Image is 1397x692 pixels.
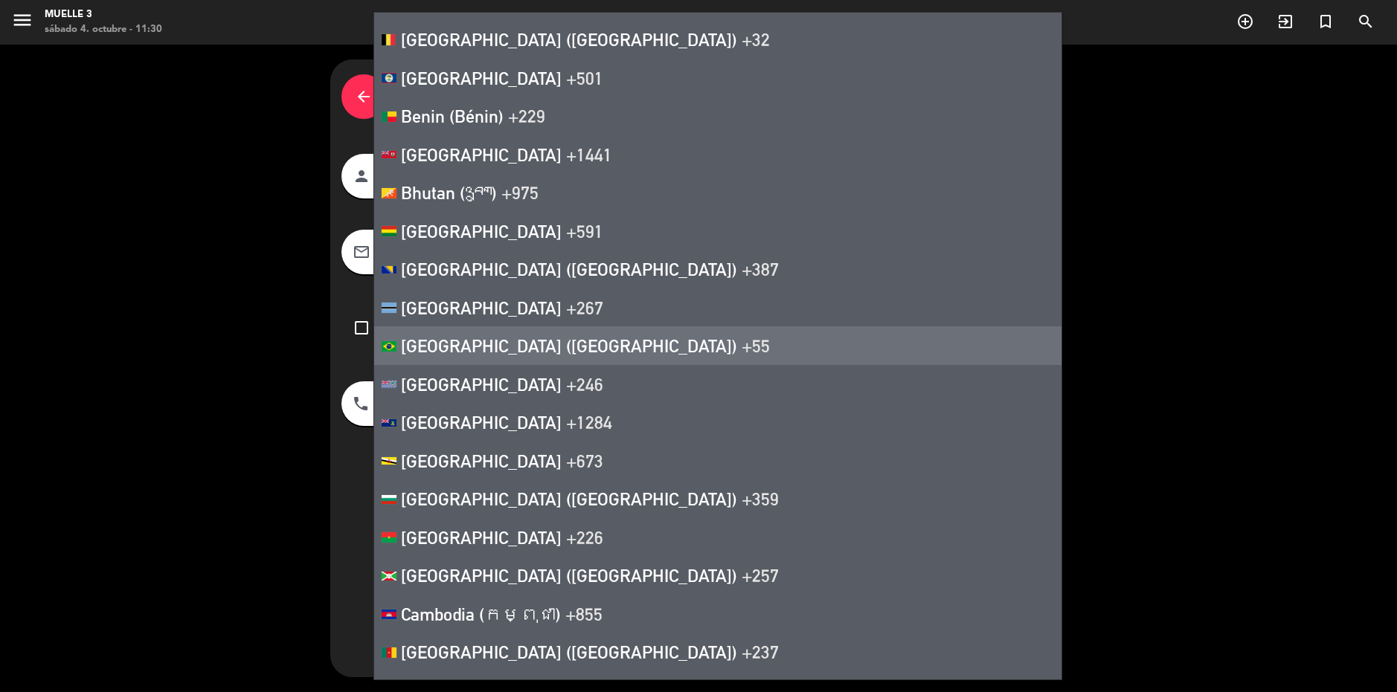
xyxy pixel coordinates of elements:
[401,641,737,662] span: [GEOGRAPHIC_DATA] ([GEOGRAPHIC_DATA])
[401,604,561,624] span: Cambodia (កម្ពុជា)
[566,412,612,433] span: +1284
[401,450,562,471] span: [GEOGRAPHIC_DATA]
[742,565,779,586] span: +257
[401,182,497,203] span: Bhutan (འབྲུག)
[742,641,779,662] span: +237
[401,527,562,548] span: [GEOGRAPHIC_DATA]
[401,488,737,509] span: [GEOGRAPHIC_DATA] ([GEOGRAPHIC_DATA])
[341,71,803,123] div: Datos del cliente
[566,297,603,318] span: +267
[501,182,539,203] span: +975
[1357,13,1375,30] i: search
[401,297,562,318] span: [GEOGRAPHIC_DATA]
[566,68,603,88] span: +501
[742,488,779,509] span: +359
[353,243,370,261] i: mail_outline
[566,374,603,395] span: +246
[1276,13,1294,30] i: exit_to_app
[566,527,603,548] span: +226
[11,9,33,36] button: menu
[401,144,562,165] span: [GEOGRAPHIC_DATA]
[45,7,162,22] div: Muelle 3
[401,68,562,88] span: [GEOGRAPHIC_DATA]
[1317,13,1335,30] i: turned_in_not
[401,374,562,395] span: [GEOGRAPHIC_DATA]
[742,259,779,279] span: +387
[355,88,373,106] i: arrow_back
[401,335,737,356] span: [GEOGRAPHIC_DATA] ([GEOGRAPHIC_DATA])
[742,335,770,356] span: +55
[401,106,504,126] span: Benin (Bénin)
[566,221,603,242] span: +591
[401,565,737,586] span: [GEOGRAPHIC_DATA] ([GEOGRAPHIC_DATA])
[11,9,33,31] i: menu
[565,604,603,624] span: +855
[508,106,545,126] span: +229
[1236,13,1254,30] i: add_circle_outline
[401,259,737,279] span: [GEOGRAPHIC_DATA] ([GEOGRAPHIC_DATA])
[45,22,162,37] div: sábado 4. octubre - 11:30
[401,412,562,433] span: [GEOGRAPHIC_DATA]
[353,319,370,337] i: check_box_outline_blank
[353,167,370,185] i: person
[401,221,562,242] span: [GEOGRAPHIC_DATA]
[352,395,370,413] i: phone
[566,450,603,471] span: +673
[566,144,612,165] span: +1441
